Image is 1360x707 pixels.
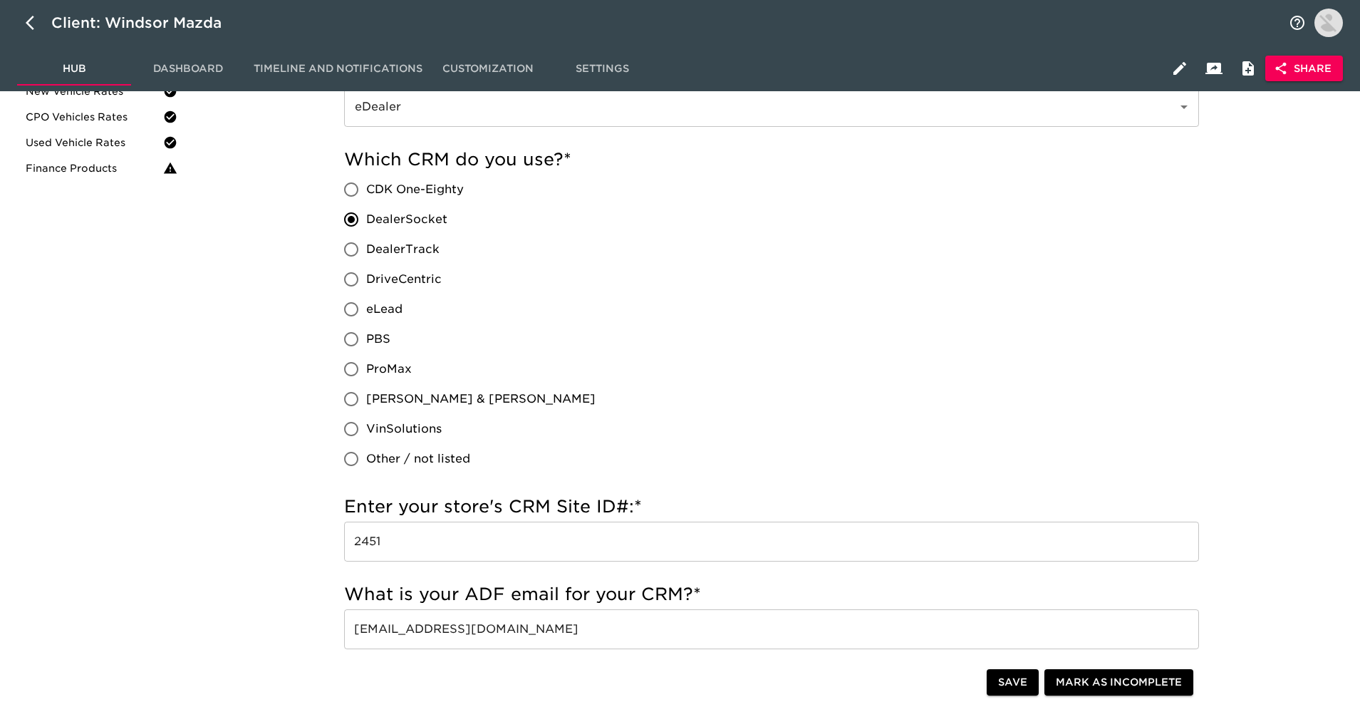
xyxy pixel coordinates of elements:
span: DriveCentric [366,271,442,288]
button: Client View [1197,51,1231,86]
button: Share [1265,56,1343,82]
button: Mark as Incomplete [1044,670,1193,696]
span: CPO Vehicles Rates [26,110,163,124]
div: Client: Windsor Mazda [51,11,242,34]
span: Mark as Incomplete [1056,674,1182,692]
span: Share [1277,60,1332,78]
h5: Enter your store's CRM Site ID#: [344,495,1199,518]
span: DealerTrack [366,241,440,258]
span: eLead [366,301,403,318]
span: DealerSocket [366,211,447,228]
span: Save [998,674,1027,692]
span: Customization [440,60,536,78]
button: Edit Hub [1163,51,1197,86]
span: Dashboard [140,60,237,78]
span: CDK One-Eighty [366,181,464,198]
button: Internal Notes and Comments [1231,51,1265,86]
span: New Vehicle Rates [26,84,163,98]
span: Timeline and Notifications [254,60,422,78]
span: Finance Products [26,161,163,175]
button: notifications [1280,6,1314,40]
h5: Which CRM do you use? [344,148,1199,171]
span: [PERSON_NAME] & [PERSON_NAME] [366,391,596,408]
span: Other / not listed [366,450,470,468]
button: Save [987,670,1039,696]
input: Example: store_leads@my_leads_CRM.com [344,609,1199,649]
span: Settings [554,60,650,78]
span: ProMax [366,361,412,378]
h5: What is your ADF email for your CRM? [344,583,1199,606]
span: Used Vehicle Rates [26,135,163,150]
input: Example: 123 or 2523 or 11542_2 [344,522,1199,562]
span: VinSolutions [366,420,442,438]
button: Open [1174,97,1194,117]
span: PBS [366,331,390,348]
span: Hub [26,60,123,78]
img: Profile [1314,9,1343,37]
